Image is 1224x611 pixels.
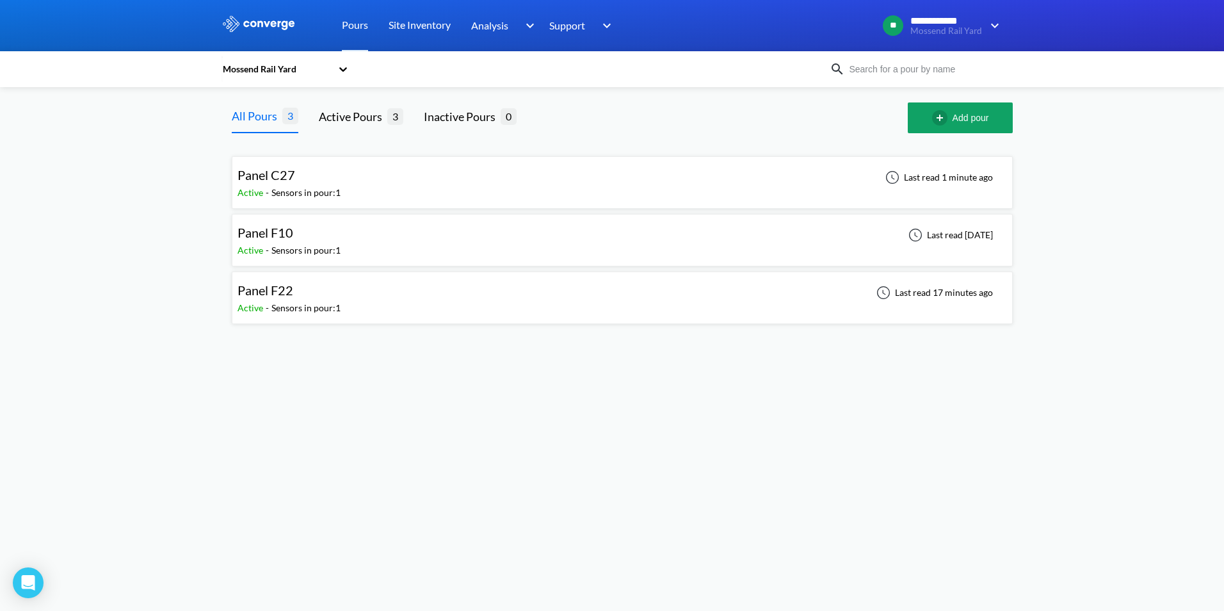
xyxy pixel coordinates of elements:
div: All Pours [232,107,282,125]
div: Sensors in pour: 1 [271,243,341,257]
div: Sensors in pour: 1 [271,186,341,200]
div: Mossend Rail Yard [221,62,332,76]
a: Panel F10Active-Sensors in pour:1Last read [DATE] [232,229,1013,240]
img: downArrow.svg [517,18,538,33]
div: Last read 17 minutes ago [869,285,997,300]
span: Active [238,245,266,256]
span: Panel F10 [238,225,293,240]
span: Panel C27 [238,167,295,183]
img: downArrow.svg [594,18,615,33]
img: downArrow.svg [982,18,1003,33]
div: Active Pours [319,108,387,126]
span: Active [238,302,266,313]
div: Open Intercom Messenger [13,567,44,598]
div: Sensors in pour: 1 [271,301,341,315]
span: 3 [387,108,403,124]
span: Panel F22 [238,282,293,298]
span: Support [549,17,585,33]
div: Last read 1 minute ago [878,170,997,185]
a: Panel C27Active-Sensors in pour:1Last read 1 minute ago [232,171,1013,182]
input: Search for a pour by name [845,62,1000,76]
div: Inactive Pours [424,108,501,126]
img: add-circle-outline.svg [932,110,953,126]
button: Add pour [908,102,1013,133]
span: Active [238,187,266,198]
img: icon-search.svg [830,61,845,77]
span: Mossend Rail Yard [910,26,982,36]
span: 3 [282,108,298,124]
a: Panel F22Active-Sensors in pour:1Last read 17 minutes ago [232,286,1013,297]
img: logo_ewhite.svg [221,15,296,32]
div: Last read [DATE] [901,227,997,243]
span: 0 [501,108,517,124]
span: - [266,302,271,313]
span: - [266,187,271,198]
span: - [266,245,271,256]
span: Analysis [471,17,508,33]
